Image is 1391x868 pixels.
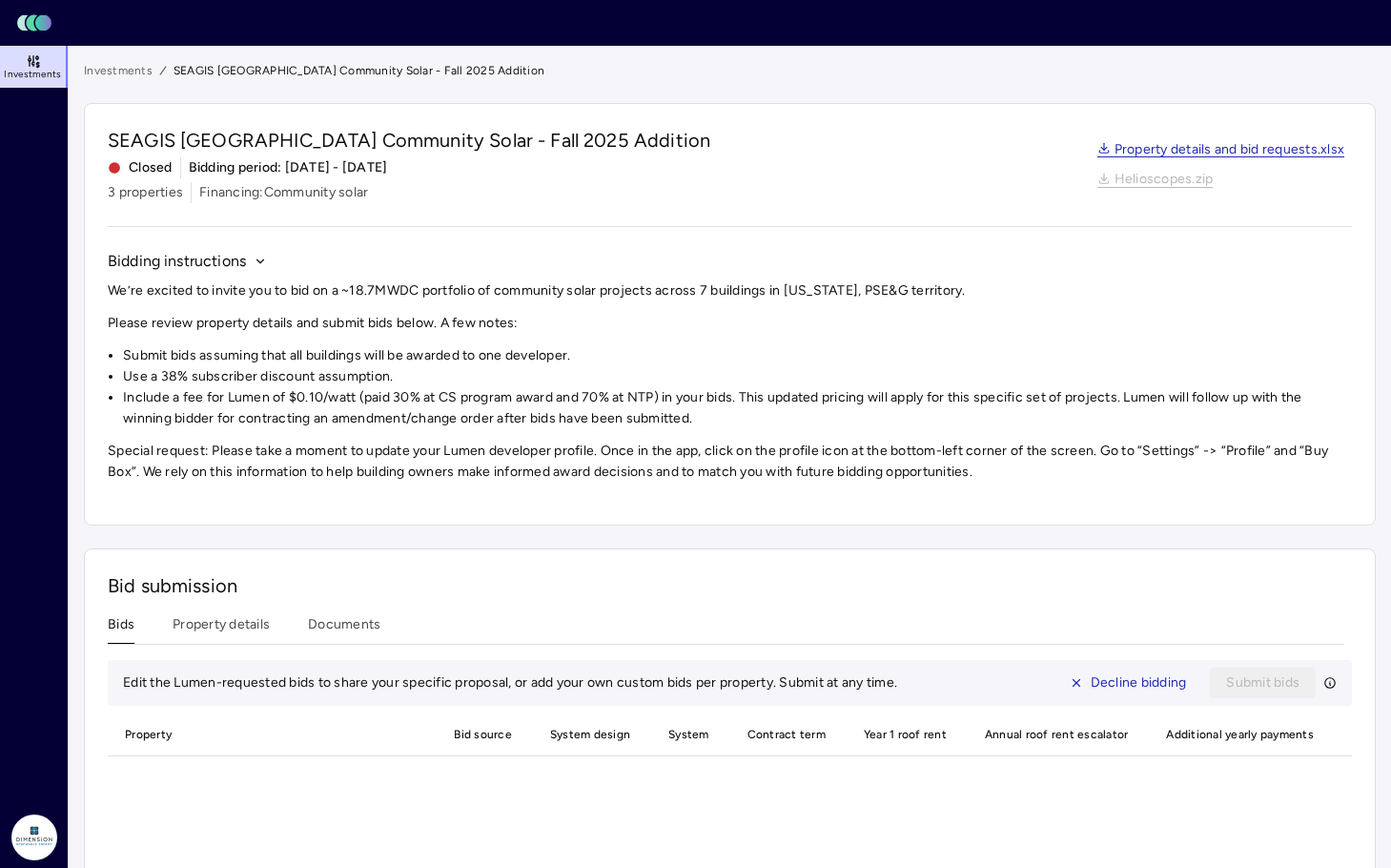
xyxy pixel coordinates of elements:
[442,713,523,755] span: Bid source
[4,69,61,80] span: Investments
[1053,668,1203,698] button: Decline bidding
[108,182,183,203] span: 3 properties
[199,182,368,203] span: Financing: Community solar
[736,713,837,755] span: Contract term
[173,614,270,644] button: Property details
[108,713,250,755] span: Property
[123,366,1352,387] li: Use a 38% subscriber discount assumption.
[973,713,1140,755] span: Annual roof rent escalator
[123,345,1352,366] li: Submit bids assuming that all buildings will be awarded to one developer.
[108,250,267,273] button: Bidding instructions
[174,61,544,80] span: SEAGIS [GEOGRAPHIC_DATA] Community Solar - Fall 2025 Addition
[84,61,153,80] a: Investments
[108,574,237,597] span: Bid submission
[108,157,173,178] span: Closed
[108,614,134,644] button: Bids
[1155,713,1325,755] span: Additional yearly payments
[123,387,1352,429] li: Include a fee for Lumen of $0.10/watt (paid 30% at CS program award and 70% at NTP) in your bids....
[11,815,57,860] img: Dimension Energy
[1210,668,1316,698] button: Submit bids
[108,250,246,273] span: Bidding instructions
[84,61,1376,80] nav: breadcrumb
[1097,143,1345,158] a: Property details and bid requests.xlsx
[1226,672,1299,693] span: Submit bids
[1091,672,1187,693] span: Decline bidding
[108,127,710,154] span: SEAGIS [GEOGRAPHIC_DATA] Community Solar - Fall 2025 Addition
[539,713,642,755] span: System design
[108,441,1352,483] p: Special request: Please take a moment to update your Lumen developer profile. Once in the app, cl...
[108,280,1352,301] p: We’re excited to invite you to bid on a ~18.7MWDC portfolio of community solar projects across 7 ...
[123,674,897,691] span: Edit the Lumen-requested bids to share your specific proposal, or add your own custom bids per pr...
[189,157,388,178] span: Bidding period: [DATE] - [DATE]
[108,313,1352,334] p: Please review property details and submit bids below. A few notes:
[1097,173,1214,188] a: Helioscopes.zip
[657,713,721,755] span: System
[308,614,380,644] button: Documents
[852,713,958,755] span: Year 1 roof rent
